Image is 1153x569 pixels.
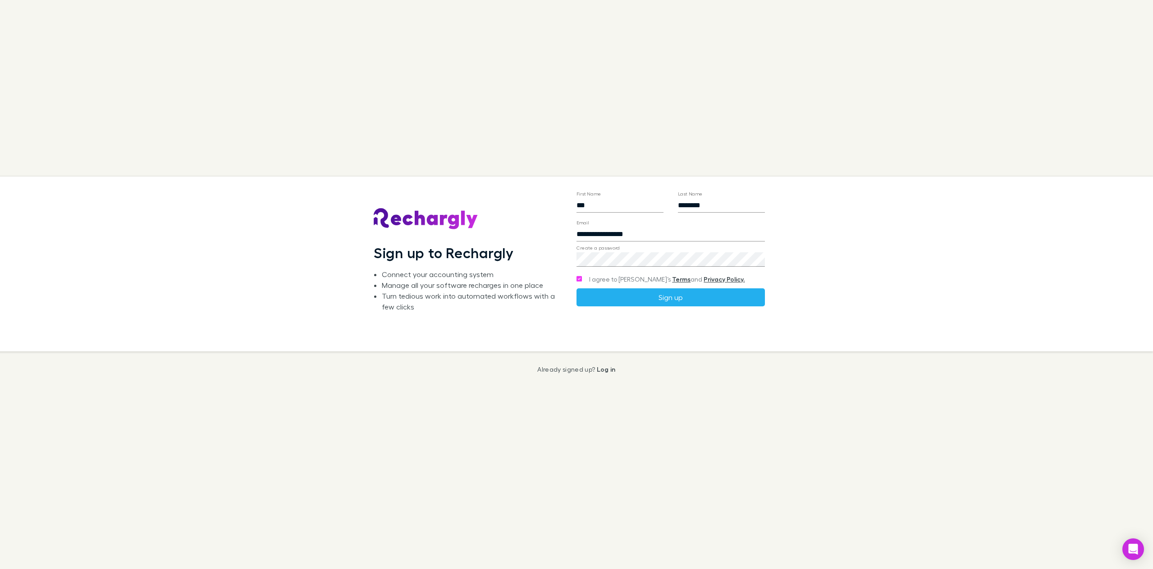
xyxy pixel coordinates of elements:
[576,288,765,306] button: Sign up
[589,275,745,284] span: I agree to [PERSON_NAME]’s and
[576,244,620,251] label: Create a password
[382,291,562,312] li: Turn tedious work into automated workflows with a few clicks
[1122,538,1144,560] div: Open Intercom Messenger
[704,275,745,283] a: Privacy Policy.
[382,280,562,291] li: Manage all your software recharges in one place
[678,190,703,197] label: Last Name
[374,244,514,261] h1: Sign up to Rechargly
[374,208,478,230] img: Rechargly's Logo
[672,275,691,283] a: Terms
[576,190,601,197] label: First Name
[597,365,616,373] a: Log in
[382,269,562,280] li: Connect your accounting system
[576,219,589,226] label: Email
[537,366,615,373] p: Already signed up?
